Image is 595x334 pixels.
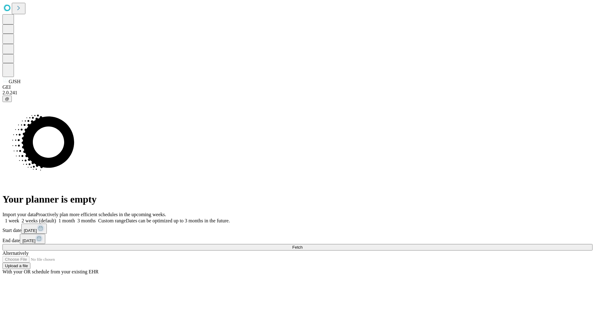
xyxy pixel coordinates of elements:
span: Dates can be optimized up to 3 months in the future. [126,218,230,223]
span: GJSH [9,79,20,84]
span: [DATE] [24,228,37,233]
div: Start date [2,224,593,234]
button: [DATE] [21,224,47,234]
div: 2.0.241 [2,90,593,96]
span: @ [5,96,9,101]
span: With your OR schedule from your existing EHR [2,269,99,274]
button: [DATE] [20,234,45,244]
span: Fetch [292,245,302,250]
div: End date [2,234,593,244]
span: Custom range [98,218,126,223]
button: Fetch [2,244,593,250]
span: Proactively plan more efficient schedules in the upcoming weeks. [36,212,166,217]
button: Upload a file [2,263,30,269]
span: 3 months [77,218,96,223]
span: [DATE] [22,238,35,243]
span: Alternatively [2,250,29,256]
div: GEI [2,84,593,90]
span: 1 month [59,218,75,223]
span: Import your data [2,212,36,217]
button: @ [2,96,12,102]
h1: Your planner is empty [2,194,593,205]
span: 2 weeks (default) [22,218,56,223]
span: 1 week [5,218,19,223]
